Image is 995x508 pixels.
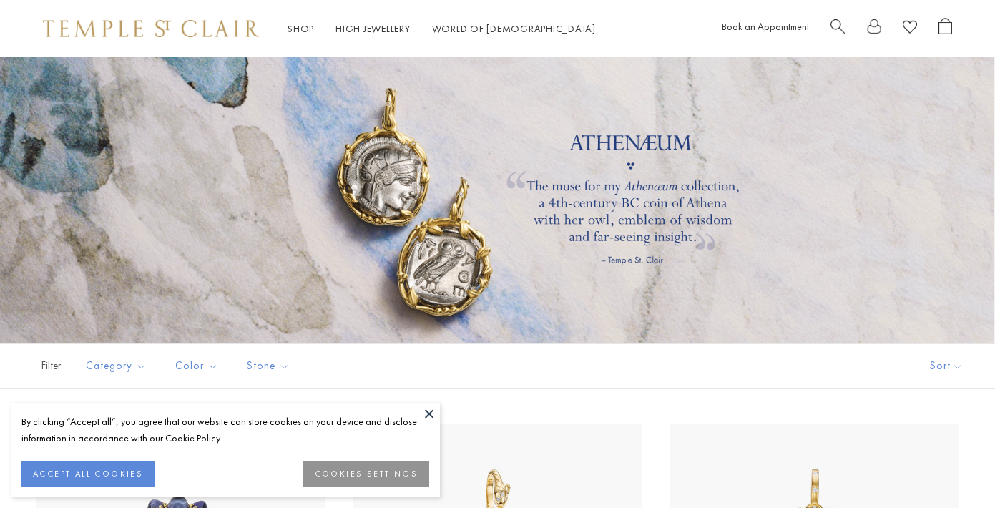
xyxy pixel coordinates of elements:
[236,350,300,382] button: Stone
[898,344,995,388] button: Show sort by
[303,461,429,487] button: COOKIES SETTINGS
[938,18,952,40] a: Open Shopping Bag
[79,357,157,375] span: Category
[288,20,596,38] nav: Main navigation
[165,350,229,382] button: Color
[240,357,300,375] span: Stone
[432,22,596,35] a: World of [DEMOGRAPHIC_DATA]World of [DEMOGRAPHIC_DATA]
[168,357,229,375] span: Color
[75,350,157,382] button: Category
[335,22,411,35] a: High JewelleryHigh Jewellery
[21,461,155,487] button: ACCEPT ALL COOKIES
[21,414,429,446] div: By clicking “Accept all”, you agree that our website can store cookies on your device and disclos...
[830,18,845,40] a: Search
[903,18,917,40] a: View Wishlist
[43,20,259,37] img: Temple St. Clair
[288,22,314,35] a: ShopShop
[722,20,809,33] a: Book an Appointment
